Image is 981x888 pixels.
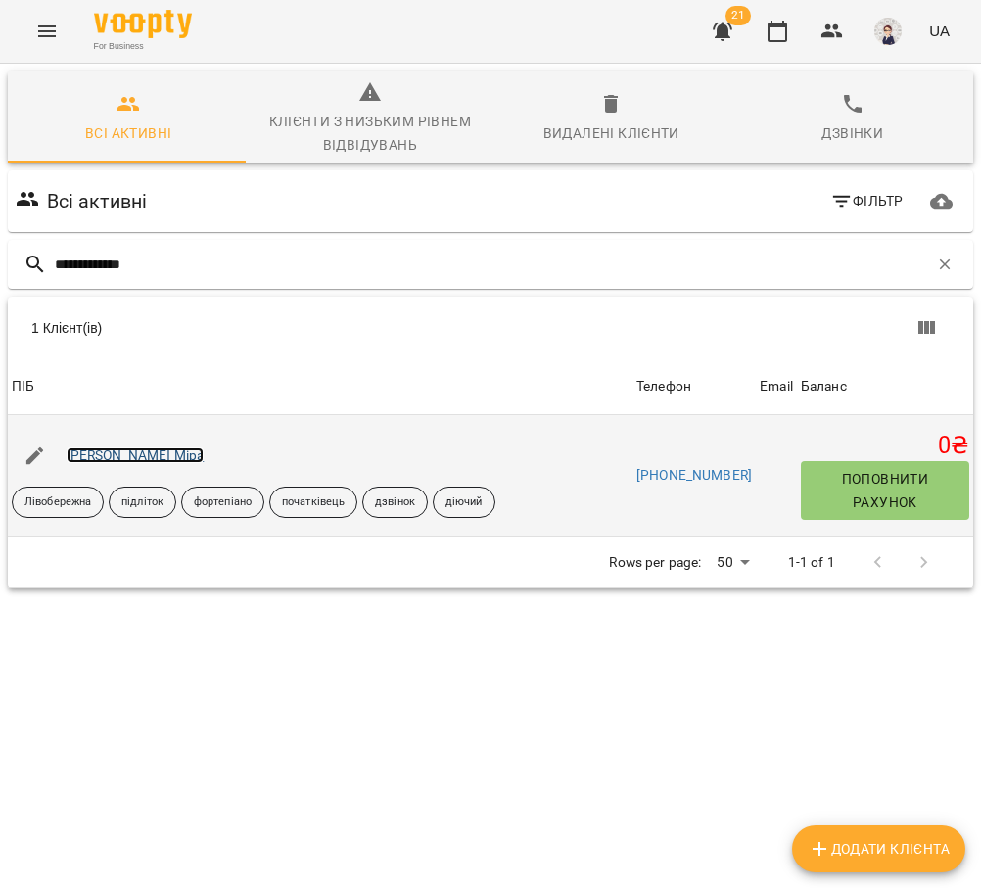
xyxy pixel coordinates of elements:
[261,110,480,157] div: Клієнти з низьким рівнем відвідувань
[94,40,192,53] span: For Business
[362,487,428,518] div: дзвінок
[181,487,264,518] div: фортепіано
[609,553,701,573] p: Rows per page:
[433,487,495,518] div: діючий
[23,8,70,55] button: Menu
[830,189,904,212] span: Фільтр
[801,375,847,398] div: Баланс
[821,121,883,145] div: Дзвінки
[8,297,973,359] div: Table Toolbar
[282,494,345,511] p: початківець
[929,21,950,41] span: UA
[24,494,91,511] p: Лівобережна
[12,375,34,398] div: ПІБ
[94,10,192,38] img: Voopty Logo
[12,487,104,518] div: Лівобережна
[760,375,793,398] div: Email
[921,13,958,49] button: UA
[121,494,163,511] p: підліток
[709,548,756,577] div: 50
[903,304,950,351] button: Вигляд колонок
[543,121,679,145] div: Видалені клієнти
[31,318,502,338] div: 1 Клієнт(ів)
[12,375,34,398] div: Sort
[874,18,902,45] img: aa85c507d3ef63538953964a1cec316d.png
[109,487,176,518] div: підліток
[12,375,629,398] span: ПІБ
[801,375,847,398] div: Sort
[375,494,415,511] p: дзвінок
[636,467,752,483] a: [PHONE_NUMBER]
[760,375,793,398] div: Sort
[822,183,911,218] button: Фільтр
[801,461,969,520] button: Поповнити рахунок
[801,431,969,461] h5: 0 ₴
[801,375,969,398] span: Баланс
[636,375,691,398] div: Телефон
[445,494,483,511] p: діючий
[788,553,835,573] p: 1-1 of 1
[47,186,148,216] h6: Всі активні
[725,6,751,25] span: 21
[636,375,691,398] div: Sort
[194,494,252,511] p: фортепіано
[67,447,205,463] a: [PERSON_NAME] Міра
[809,467,961,514] span: Поповнити рахунок
[269,487,357,518] div: початківець
[636,375,752,398] span: Телефон
[85,121,171,145] div: Всі активні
